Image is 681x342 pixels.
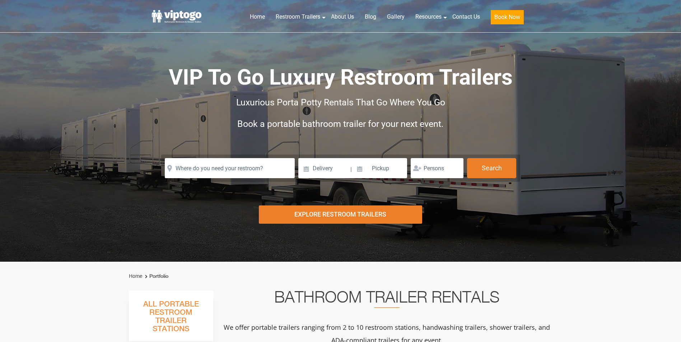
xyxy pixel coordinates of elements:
[244,9,270,25] a: Home
[129,298,213,341] h3: All Portable Restroom Trailer Stations
[359,9,382,25] a: Blog
[353,158,407,178] input: Pickup
[411,158,463,178] input: Persons
[169,65,513,90] span: VIP To Go Luxury Restroom Trailers
[467,158,516,178] button: Search
[129,273,142,279] a: Home
[326,9,359,25] a: About Us
[165,158,295,178] input: Where do you need your restroom?
[410,9,447,25] a: Resources
[236,97,445,108] span: Luxurious Porta Potty Rentals That Go Where You Go
[382,9,410,25] a: Gallery
[143,272,168,281] li: Portfolio
[491,10,524,24] button: Book Now
[223,291,551,308] h2: Bathroom Trailer Rentals
[447,9,485,25] a: Contact Us
[237,119,444,129] span: Book a portable bathroom trailer for your next event.
[259,205,422,224] div: Explore Restroom Trailers
[485,9,529,29] a: Book Now
[350,158,352,181] span: |
[270,9,326,25] a: Restroom Trailers
[298,158,350,178] input: Delivery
